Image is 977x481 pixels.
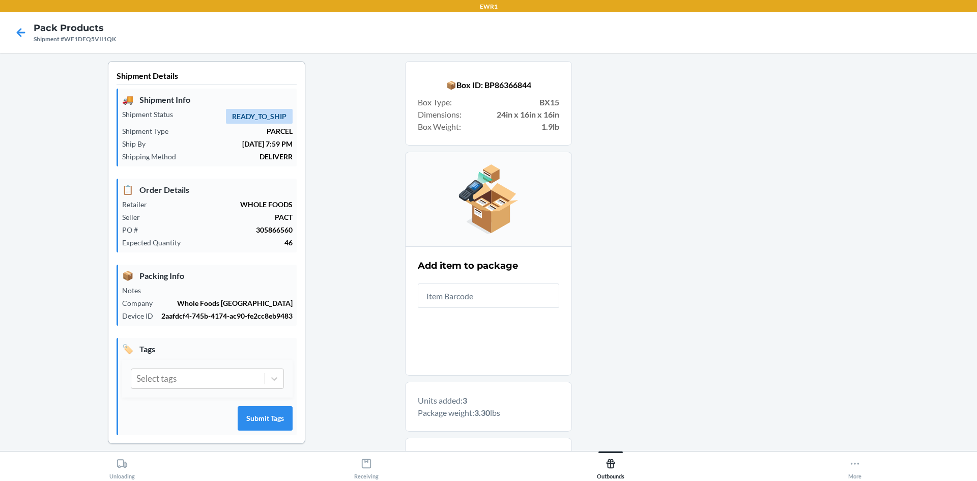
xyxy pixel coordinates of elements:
p: PO # [122,224,146,235]
div: Outbounds [597,454,624,479]
p: PARCEL [177,126,293,136]
div: Select tags [136,372,177,385]
button: Outbounds [489,451,733,479]
p: Tags [122,342,293,356]
p: Company [122,298,161,308]
b: 3 [463,395,467,405]
div: Shipment #WE1DEQ5VII1QK [34,35,116,44]
span: 📋 [122,183,133,196]
p: Package weight: lbs [418,407,559,419]
span: READY_TO_SHIP [226,109,293,124]
p: WHOLE FOODS [155,199,293,210]
p: Whole Foods [GEOGRAPHIC_DATA] [161,298,293,308]
p: Shipment Info [122,93,293,106]
p: Seller [122,212,148,222]
p: 📦 Box ID: BP86366844 [418,79,559,91]
span: Box Type : [418,96,452,108]
button: Submit Tags [238,406,293,431]
p: Expected Quantity [122,237,189,248]
p: DELIVERR [184,151,293,162]
p: 2aafdcf4-745b-4174-ac90-fe2cc8eb9483 [161,310,293,321]
p: 46 [189,237,293,248]
p: Shipping Method [122,151,184,162]
span: 🚚 [122,93,133,106]
strong: BX15 [539,96,559,108]
p: [DATE] 7:59 PM [154,138,293,149]
span: 📦 [122,269,133,282]
p: Retailer [122,199,155,210]
p: EWR1 [480,2,498,11]
button: Receiving [244,451,489,479]
p: Packing Info [122,269,293,282]
input: Item Barcode [418,284,559,308]
span: 🏷️ [122,342,133,356]
span: Package Content [457,450,520,463]
p: Units added: [418,394,559,407]
p: Ship By [122,138,154,149]
div: More [848,454,861,479]
strong: 24in x 16in x 16in [497,108,559,121]
p: Notes [122,285,149,296]
p: Shipment Type [122,126,177,136]
p: Order Details [122,183,293,196]
button: More [733,451,977,479]
b: 3.30 [474,408,490,417]
strong: 1.9lb [541,121,559,133]
p: PACT [148,212,293,222]
p: Shipment Details [117,70,297,84]
p: Device ID [122,310,161,321]
div: Receiving [354,454,379,479]
span: Dimensions : [418,108,462,121]
div: Unloading [109,454,135,479]
p: 305866560 [146,224,293,235]
h2: Add item to package [418,259,518,272]
h4: Pack Products [34,21,116,35]
span: Box Weight : [418,121,461,133]
p: Shipment Status [122,109,181,120]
